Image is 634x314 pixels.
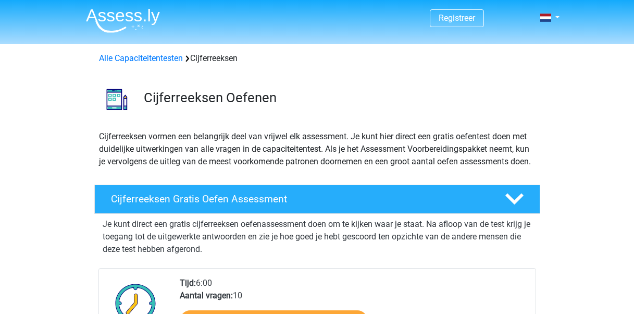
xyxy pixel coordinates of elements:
[180,278,196,288] b: Tijd:
[103,218,532,256] p: Je kunt direct een gratis cijferreeksen oefenassessment doen om te kijken waar je staat. Na afloo...
[180,291,233,300] b: Aantal vragen:
[144,90,532,106] h3: Cijferreeksen Oefenen
[86,8,160,33] img: Assessly
[90,185,544,214] a: Cijferreeksen Gratis Oefen Assessment
[439,13,475,23] a: Registreer
[95,52,540,65] div: Cijferreeksen
[99,53,183,63] a: Alle Capaciteitentesten
[99,130,536,168] p: Cijferreeksen vormen een belangrijk deel van vrijwel elk assessment. Je kunt hier direct een grat...
[95,77,139,122] img: cijferreeksen
[111,193,488,205] h4: Cijferreeksen Gratis Oefen Assessment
